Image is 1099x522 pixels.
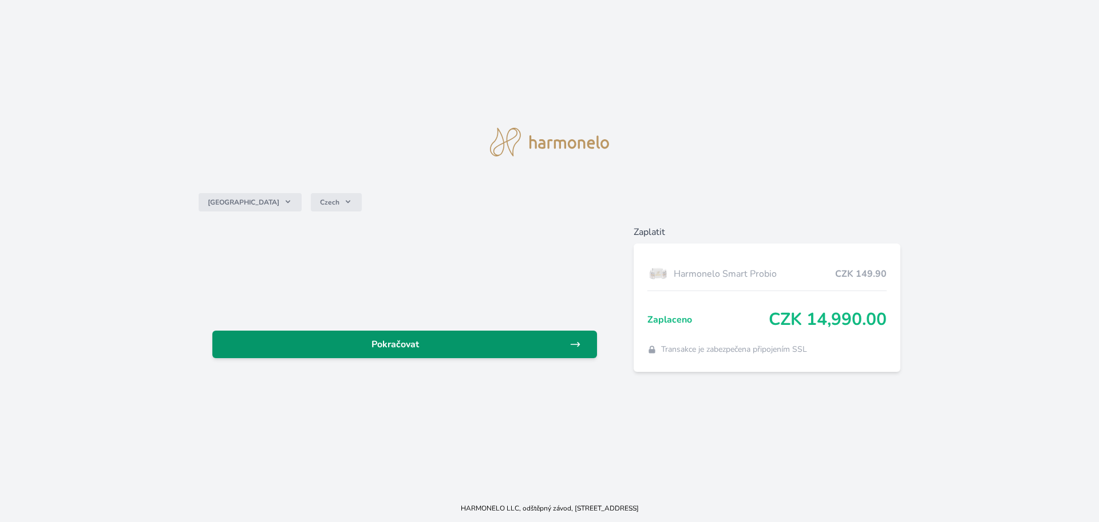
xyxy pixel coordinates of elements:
[835,267,887,281] span: CZK 149.90
[490,128,609,156] img: logo.svg
[311,193,362,211] button: Czech
[320,198,339,207] span: Czech
[647,313,769,327] span: Zaplaceno
[674,267,836,281] span: Harmonelo Smart Probio
[769,309,887,330] span: CZK 14,990.00
[222,337,570,351] span: Pokračovat
[199,193,302,211] button: [GEOGRAPHIC_DATA]
[212,331,597,358] a: Pokračovat
[661,344,807,355] span: Transakce je zabezpečena připojením SSL
[634,225,901,239] h6: Zaplatit
[647,260,669,288] img: Box-6-lahvi-SMART-PROBIO-1_(1)-lo.png
[208,198,279,207] span: [GEOGRAPHIC_DATA]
